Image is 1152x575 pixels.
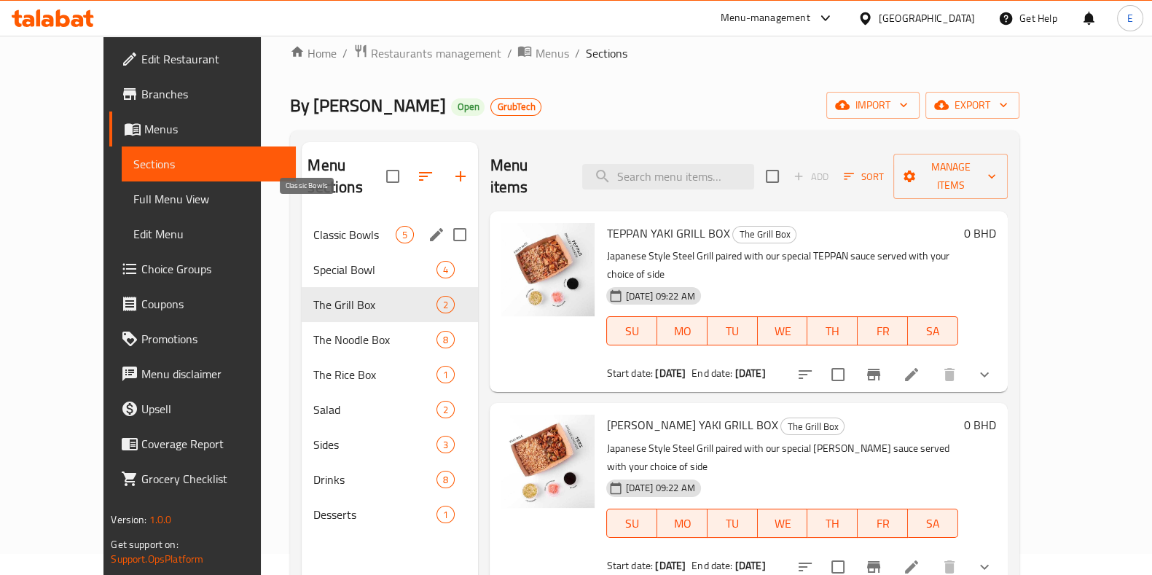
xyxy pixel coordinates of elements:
[757,161,788,192] span: Select section
[109,77,296,112] a: Branches
[491,101,541,113] span: GrubTech
[964,415,996,435] h6: 0 BHD
[721,9,810,27] div: Menu-management
[606,414,777,436] span: [PERSON_NAME] YAKI GRILL BOX
[302,427,478,462] div: Sides3
[758,316,808,345] button: WE
[925,92,1019,119] button: export
[826,92,920,119] button: import
[840,165,887,188] button: Sort
[574,44,579,62] li: /
[109,321,296,356] a: Promotions
[914,321,952,342] span: SA
[307,154,386,198] h2: Menu sections
[732,226,796,243] div: The Grill Box
[109,391,296,426] a: Upsell
[844,168,884,185] span: Sort
[122,181,296,216] a: Full Menu View
[606,247,957,283] p: Japanese Style Steel Grill paired with our special TEPPAN sauce served with your choice of side
[436,401,455,418] div: items
[436,261,455,278] div: items
[436,296,455,313] div: items
[353,44,501,63] a: Restaurants management
[758,509,808,538] button: WE
[436,506,455,523] div: items
[437,298,454,312] span: 2
[133,225,284,243] span: Edit Menu
[437,473,454,487] span: 8
[141,365,284,383] span: Menu disclaimer
[451,98,485,116] div: Open
[437,263,454,277] span: 4
[396,226,414,243] div: items
[490,154,565,198] h2: Menu items
[342,44,348,62] li: /
[691,556,732,575] span: End date:
[109,426,296,461] a: Coverage Report
[585,44,627,62] span: Sections
[109,112,296,146] a: Menus
[708,316,758,345] button: TU
[908,316,958,345] button: SA
[813,513,852,534] span: TH
[133,190,284,208] span: Full Menu View
[834,165,893,188] span: Sort items
[914,513,952,534] span: SA
[606,316,657,345] button: SU
[141,50,284,68] span: Edit Restaurant
[764,513,802,534] span: WE
[606,364,653,383] span: Start date:
[290,44,1019,63] nav: breadcrumb
[517,44,568,63] a: Menus
[141,470,284,488] span: Grocery Checklist
[781,418,844,435] span: The Grill Box
[377,161,408,192] span: Select all sections
[451,101,485,113] span: Open
[657,316,708,345] button: MO
[606,556,653,575] span: Start date:
[141,260,284,278] span: Choice Groups
[109,356,296,391] a: Menu disclaimer
[111,510,146,529] span: Version:
[313,296,436,313] span: The Grill Box
[313,436,436,453] span: Sides
[302,287,478,322] div: The Grill Box2
[408,159,443,194] span: Sort sections
[302,252,478,287] div: Special Bowl4
[764,321,802,342] span: WE
[691,364,732,383] span: End date:
[657,509,708,538] button: MO
[313,506,436,523] span: Desserts
[436,366,455,383] div: items
[655,556,686,575] b: [DATE]
[501,415,595,508] img: TERI YAKI GRILL BOX
[141,435,284,453] span: Coverage Report
[313,331,436,348] div: The Noodle Box
[879,10,975,26] div: [GEOGRAPHIC_DATA]
[1127,10,1133,26] span: E
[437,508,454,522] span: 1
[905,158,995,195] span: Manage items
[863,513,902,534] span: FR
[426,224,447,246] button: edit
[619,289,700,303] span: [DATE] 09:22 AM
[313,261,436,278] div: Special Bowl
[788,165,834,188] span: Add item
[111,535,178,554] span: Get support on:
[807,316,858,345] button: TH
[967,357,1002,392] button: show more
[371,44,501,62] span: Restaurants management
[893,154,1007,199] button: Manage items
[302,462,478,497] div: Drinks8
[302,211,478,538] nav: Menu sections
[858,316,908,345] button: FR
[122,216,296,251] a: Edit Menu
[109,251,296,286] a: Choice Groups
[735,556,766,575] b: [DATE]
[109,461,296,496] a: Grocery Checklist
[613,513,651,534] span: SU
[976,366,993,383] svg: Show Choices
[396,228,413,242] span: 5
[838,96,908,114] span: import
